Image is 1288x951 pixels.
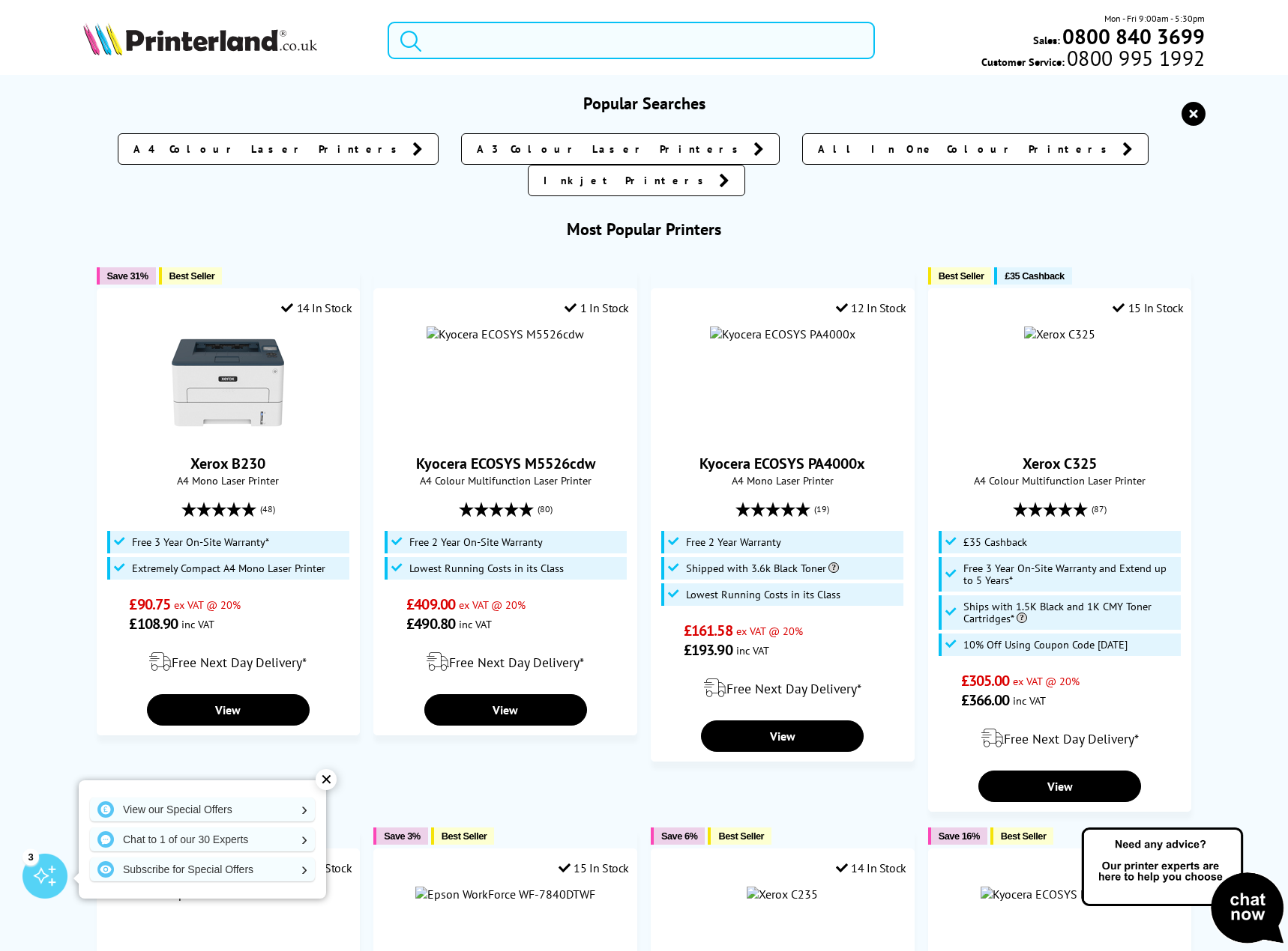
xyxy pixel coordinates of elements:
span: Save 6% [661,830,697,842]
b: 0800 840 3699 [1062,22,1205,50]
div: modal_delivery [659,667,906,709]
span: £193.90 [684,640,732,660]
span: Free 2 Year On-Site Warranty [409,536,543,548]
a: Kyocera ECOSYS M5526cdw [416,454,595,473]
span: Best Seller [442,830,487,842]
span: £90.75 [129,595,170,614]
span: Save 3% [384,830,420,842]
span: A4 Colour Multifunction Laser Printer [382,473,629,487]
span: £161.58 [684,621,732,640]
a: All In One Colour Printers [802,133,1149,165]
span: Free 2 Year Warranty [686,536,781,548]
span: A4 Mono Laser Printer [659,473,906,487]
span: ex VAT @ 20% [459,598,526,612]
span: Shipped with 3.6k Black Toner [686,562,839,574]
img: Open Live Chat window [1078,825,1288,948]
span: Inkjet Printers [544,173,711,188]
button: Best Seller [708,827,771,845]
button: Save 6% [651,827,705,845]
span: A4 Colour Multifunction Laser Printer [936,473,1184,487]
span: (48) [260,495,275,523]
a: View [424,694,587,726]
a: Kyocera ECOSYS PA4000x [699,454,865,473]
span: £108.90 [129,614,178,634]
a: Inkjet Printers [528,165,745,196]
img: Kyocera ECOSYS M8124cidn [981,887,1139,902]
button: Best Seller [990,827,1054,845]
span: Lowest Running Costs in its Class [409,562,564,574]
span: Best Seller [939,270,984,282]
span: Ships with 1.5K Black and 1K CMY Toner Cartridges* [963,601,1177,625]
span: A4 Colour Laser Printers [133,142,405,157]
div: 14 In Stock [836,860,906,875]
a: Printerland Logo [83,22,370,58]
a: Xerox B230 [190,454,265,473]
span: Free 3 Year On-Site Warranty* [132,536,269,548]
img: Printerland Logo [83,22,317,55]
img: Kyocera ECOSYS M5526cdw [427,326,584,341]
a: Subscribe for Special Offers [90,857,315,881]
button: Save 31% [97,267,156,285]
div: 14 In Stock [281,300,352,315]
span: Save 16% [939,830,980,842]
div: ✕ [316,769,337,790]
a: View [701,720,864,752]
button: Save 16% [928,827,987,845]
a: Xerox C325 [1023,454,1097,473]
span: Free 3 Year On-Site Warranty and Extend up to 5 Years* [963,562,1177,586]
span: 0800 995 1992 [1065,51,1205,65]
span: £366.00 [961,690,1010,710]
span: Lowest Running Costs in its Class [686,589,840,601]
span: (19) [814,495,829,523]
div: modal_delivery [105,641,352,683]
span: Best Seller [1001,830,1047,842]
img: Xerox C325 [1024,326,1095,341]
img: Xerox C235 [747,887,818,902]
div: 15 In Stock [1113,300,1183,315]
span: A3 Colour Laser Printers [477,142,746,157]
button: £35 Cashback [994,267,1071,285]
span: inc VAT [1013,693,1046,708]
span: A4 Mono Laser Printer [105,473,352,487]
button: Best Seller [928,267,992,285]
span: ex VAT @ 20% [736,624,803,638]
span: ex VAT @ 20% [174,598,241,612]
div: modal_delivery [936,717,1184,759]
span: (80) [538,495,553,523]
button: Best Seller [159,267,223,285]
img: Kyocera ECOSYS PA4000x [710,326,855,341]
span: Best Seller [169,270,215,282]
span: Customer Service: [981,51,1205,69]
span: 10% Off Using Coupon Code [DATE] [963,639,1128,651]
span: £490.80 [406,614,455,634]
span: Mon - Fri 9:00am - 5:30pm [1104,11,1205,25]
h3: Most Popular Printers [83,219,1206,240]
a: Chat to 1 of our 30 Experts [90,827,315,851]
span: ex VAT @ 20% [1013,674,1080,688]
div: 15 In Stock [559,860,629,875]
span: Sales: [1033,33,1060,47]
a: 0800 840 3699 [1060,29,1205,43]
a: A4 Colour Laser Printers [118,133,439,165]
input: Search product or brand [388,22,875,59]
button: Best Seller [431,827,495,845]
span: inc VAT [181,617,214,631]
img: Epson WorkForce WF-7840DTWF [415,887,595,902]
span: Best Seller [718,830,764,842]
a: View [978,771,1141,802]
span: £35 Cashback [1005,270,1064,282]
span: inc VAT [736,643,769,657]
img: Xerox B230 [172,326,284,439]
a: View [147,694,310,726]
span: £409.00 [406,595,455,614]
div: modal_delivery [382,641,629,683]
span: Save 31% [107,270,148,282]
div: 3 [22,848,39,865]
span: £35 Cashback [963,536,1027,548]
